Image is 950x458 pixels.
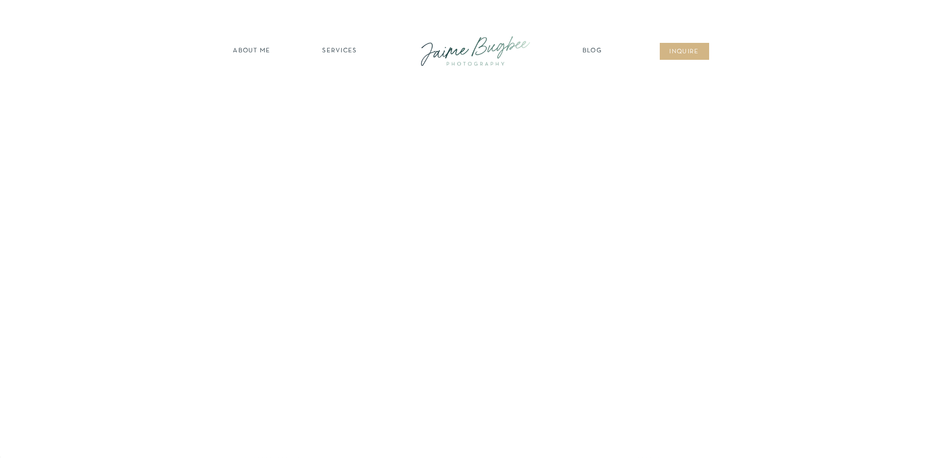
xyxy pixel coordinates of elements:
a: SERVICES [312,46,368,56]
a: inqUIre [664,47,705,57]
a: about ME [230,46,274,56]
a: Blog [580,46,605,56]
